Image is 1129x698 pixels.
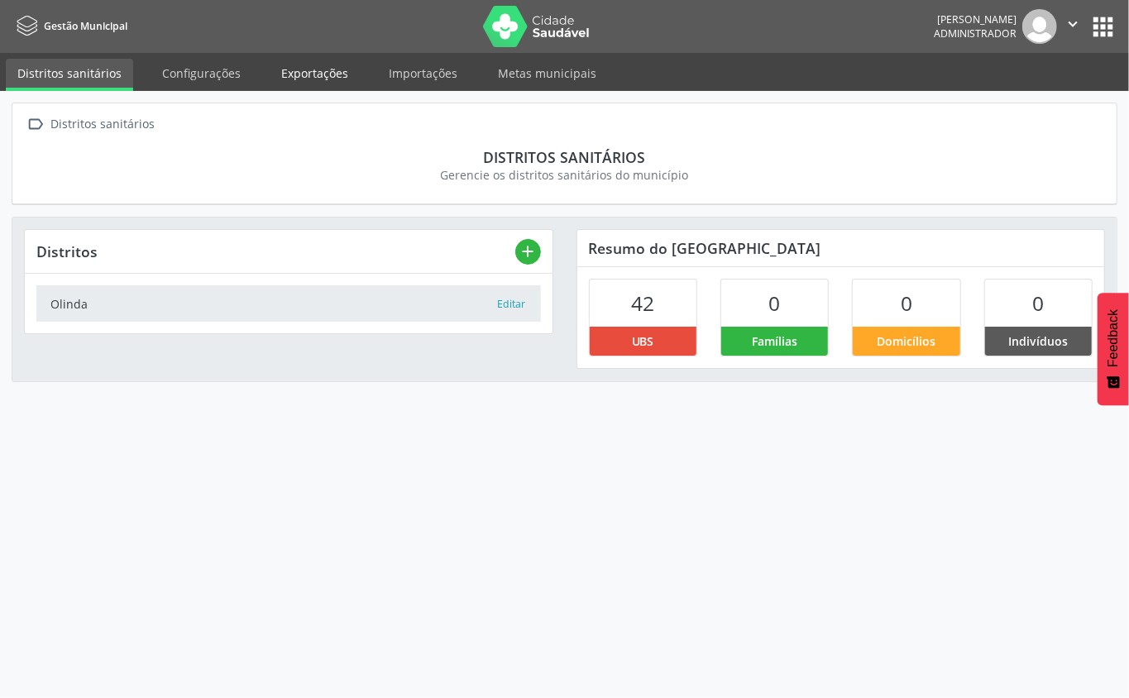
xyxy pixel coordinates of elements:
[1088,12,1117,41] button: apps
[1057,9,1088,44] button: 
[631,289,654,317] span: 42
[769,289,781,317] span: 0
[901,289,912,317] span: 0
[24,112,158,136] a:  Distritos sanitários
[1032,289,1044,317] span: 0
[36,166,1093,184] div: Gerencie os distritos sanitários do município
[934,12,1017,26] div: [PERSON_NAME]
[934,26,1017,41] span: Administrador
[877,332,935,350] span: Domicílios
[270,59,360,88] a: Exportações
[515,239,541,265] button: add
[36,242,515,261] div: Distritos
[519,242,537,261] i: add
[1064,15,1082,33] i: 
[24,112,48,136] i: 
[486,59,608,88] a: Metas municipais
[12,12,127,40] a: Gestão Municipal
[1106,309,1121,367] span: Feedback
[151,59,252,88] a: Configurações
[51,295,497,313] div: Olinda
[48,112,158,136] div: Distritos sanitários
[1098,293,1129,405] button: Feedback - Mostrar pesquisa
[44,19,127,33] span: Gestão Municipal
[1008,332,1068,350] span: Indivíduos
[577,230,1105,266] div: Resumo do [GEOGRAPHIC_DATA]
[6,59,133,91] a: Distritos sanitários
[36,148,1093,166] div: Distritos sanitários
[36,285,541,321] a: Olinda Editar
[752,332,797,350] span: Famílias
[496,296,526,313] button: Editar
[377,59,469,88] a: Importações
[632,332,654,350] span: UBS
[1022,9,1057,44] img: img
